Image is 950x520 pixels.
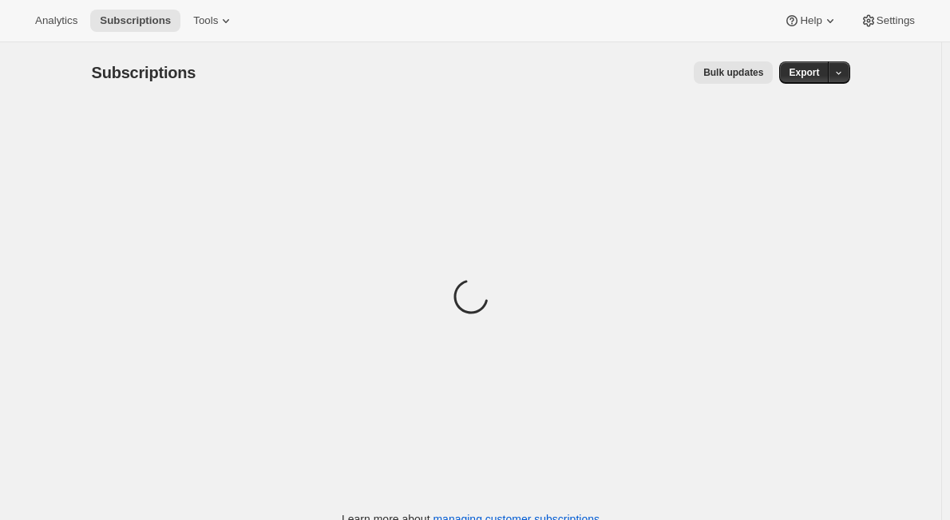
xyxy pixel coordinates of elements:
button: Help [774,10,847,32]
span: Settings [877,14,915,27]
button: Analytics [26,10,87,32]
span: Help [800,14,821,27]
span: Subscriptions [92,64,196,81]
span: Tools [193,14,218,27]
button: Subscriptions [90,10,180,32]
button: Export [779,61,829,84]
span: Export [789,66,819,79]
span: Analytics [35,14,77,27]
button: Tools [184,10,243,32]
span: Subscriptions [100,14,171,27]
button: Bulk updates [694,61,773,84]
span: Bulk updates [703,66,763,79]
button: Settings [851,10,924,32]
